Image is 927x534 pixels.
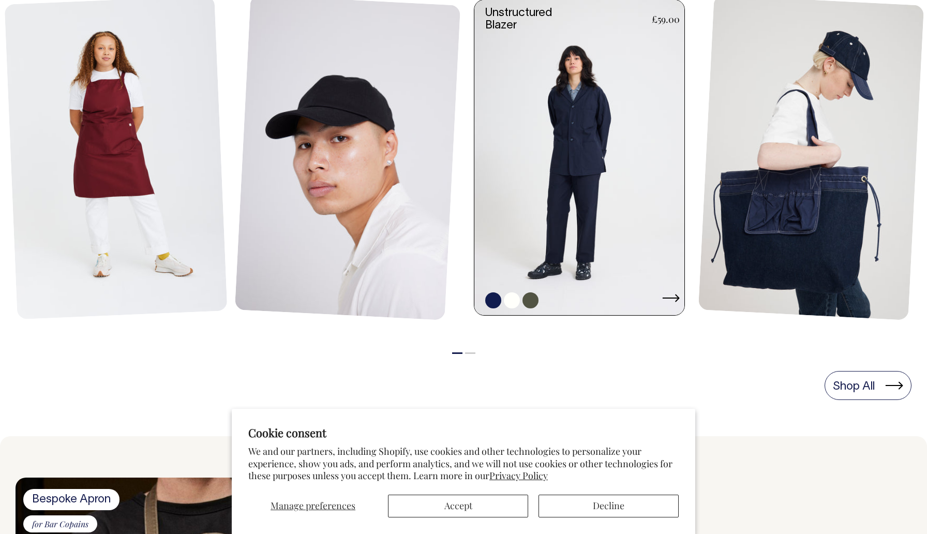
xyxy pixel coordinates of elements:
p: We and our partners, including Shopify, use cookies and other technologies to personalize your ex... [248,446,679,482]
button: 1 of 2 [452,352,462,354]
a: Privacy Policy [489,469,548,482]
h2: Cookie consent [248,425,679,440]
span: for Bar Copains [23,515,97,533]
button: Decline [539,495,679,517]
button: Manage preferences [248,495,378,517]
a: Shop All [825,371,911,400]
span: Manage preferences [271,499,355,512]
span: Bespoke Apron [23,489,119,510]
button: Accept [388,495,528,517]
button: 2 of 2 [465,352,475,354]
